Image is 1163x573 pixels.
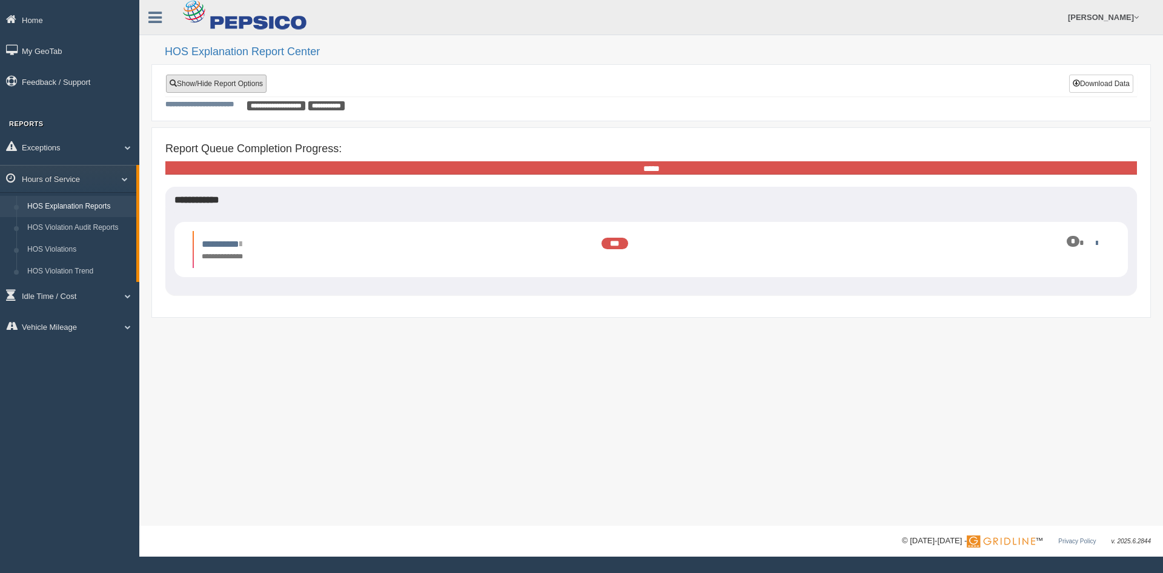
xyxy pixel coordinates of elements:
[193,231,1110,268] li: Expand
[166,75,267,93] a: Show/Hide Report Options
[1069,75,1133,93] button: Download Data
[22,217,136,239] a: HOS Violation Audit Reports
[1112,538,1151,545] span: v. 2025.6.2844
[22,196,136,218] a: HOS Explanation Reports
[165,46,1151,58] h2: HOS Explanation Report Center
[902,535,1151,548] div: © [DATE]-[DATE] - ™
[165,143,1137,155] h4: Report Queue Completion Progress:
[1058,538,1096,545] a: Privacy Policy
[22,239,136,261] a: HOS Violations
[967,535,1035,548] img: Gridline
[22,261,136,283] a: HOS Violation Trend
